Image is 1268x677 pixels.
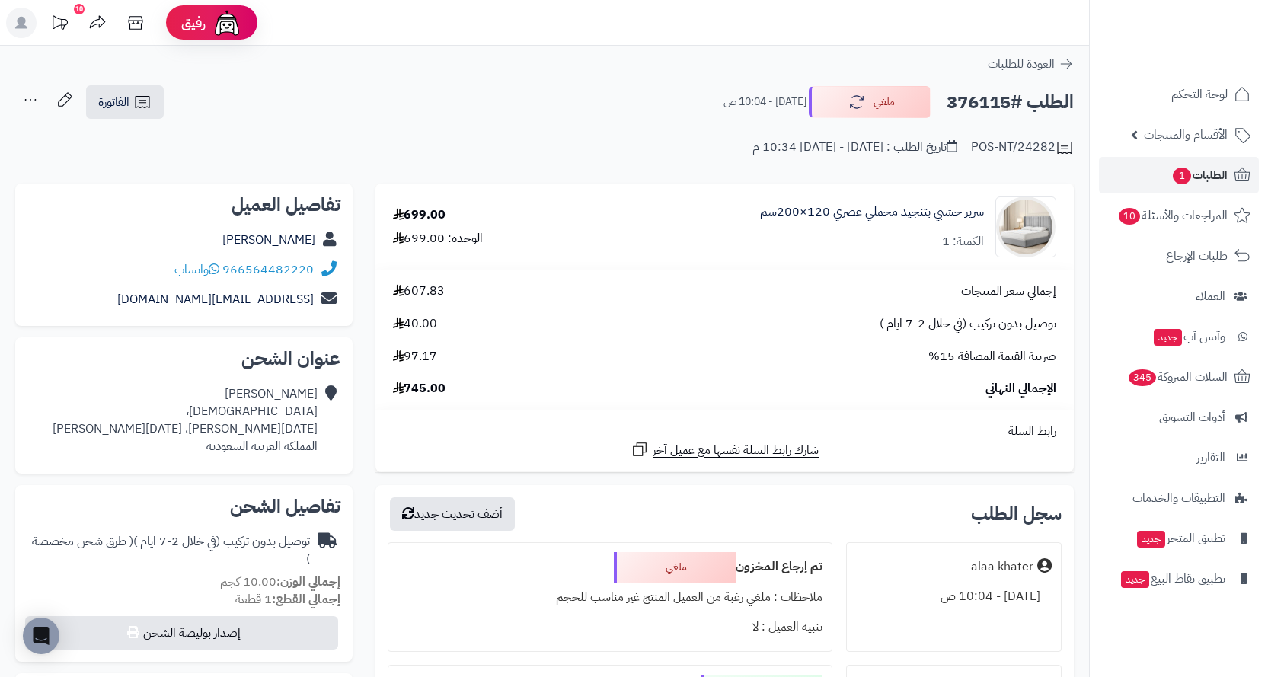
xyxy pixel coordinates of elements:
span: شارك رابط السلة نفسها مع عميل آخر [653,442,819,459]
a: المراجعات والأسئلة10 [1099,197,1259,234]
div: ملغي [614,552,736,583]
span: 607.83 [393,283,445,300]
a: العودة للطلبات [988,55,1074,73]
div: رابط السلة [382,423,1068,440]
strong: إجمالي القطع: [272,590,340,608]
img: 1756282968-1-90x90.jpg [996,196,1056,257]
a: الفاتورة [86,85,164,119]
span: الطلبات [1171,164,1228,186]
a: لوحة التحكم [1099,76,1259,113]
div: 699.00 [393,206,446,224]
span: الإجمالي النهائي [985,380,1056,398]
span: جديد [1154,329,1182,346]
button: أضف تحديث جديد [390,497,515,531]
span: إجمالي سعر المنتجات [961,283,1056,300]
span: 345 [1129,369,1156,386]
a: العملاء [1099,278,1259,315]
div: [PERSON_NAME] [DEMOGRAPHIC_DATA]، [DATE][PERSON_NAME]، [DATE][PERSON_NAME] المملكة العربية السعودية [53,385,318,455]
small: 10.00 كجم [220,573,340,591]
span: أدوات التسويق [1159,407,1225,428]
span: جديد [1121,571,1149,588]
span: الفاتورة [98,93,129,111]
span: التطبيقات والخدمات [1132,487,1225,509]
span: العملاء [1196,286,1225,307]
a: التطبيقات والخدمات [1099,480,1259,516]
div: توصيل بدون تركيب (في خلال 2-7 ايام ) [27,533,310,568]
strong: إجمالي الوزن: [276,573,340,591]
span: وآتس آب [1152,326,1225,347]
span: 1 [1173,168,1191,184]
small: 1 قطعة [235,590,340,608]
span: تطبيق المتجر [1135,528,1225,549]
a: أدوات التسويق [1099,399,1259,436]
div: [DATE] - 10:04 ص [856,582,1052,612]
span: المراجعات والأسئلة [1117,205,1228,226]
a: واتساب [174,260,219,279]
b: تم إرجاع المخزون [736,557,822,576]
a: وآتس آبجديد [1099,318,1259,355]
div: ملاحظات : ملغي رغبة من العميل المنتج غير مناسب للحجم [398,583,822,612]
span: جديد [1137,531,1165,548]
span: توصيل بدون تركيب (في خلال 2-7 ايام ) [880,315,1056,333]
div: POS-NT/24282 [971,139,1074,157]
button: إصدار بوليصة الشحن [25,616,338,650]
a: تحديثات المنصة [40,8,78,42]
a: سرير خشبي بتنجيد مخملي عصري 120×200سم [760,203,984,221]
a: شارك رابط السلة نفسها مع عميل آخر [631,440,819,459]
div: تاريخ الطلب : [DATE] - [DATE] 10:34 م [752,139,957,156]
img: ai-face.png [212,8,242,38]
a: تطبيق نقاط البيعجديد [1099,560,1259,597]
a: الطلبات1 [1099,157,1259,193]
span: تطبيق نقاط البيع [1119,568,1225,589]
span: الأقسام والمنتجات [1144,124,1228,145]
span: رفيق [181,14,206,32]
a: 966564482220 [222,260,314,279]
h3: سجل الطلب [971,505,1062,523]
span: طلبات الإرجاع [1166,245,1228,267]
h2: الطلب #376115 [947,87,1074,118]
h2: تفاصيل العميل [27,196,340,214]
h2: تفاصيل الشحن [27,497,340,516]
span: التقارير [1196,447,1225,468]
div: الكمية: 1 [942,233,984,251]
a: [PERSON_NAME] [222,231,315,249]
a: تطبيق المتجرجديد [1099,520,1259,557]
div: 10 [74,4,85,14]
span: لوحة التحكم [1171,84,1228,105]
small: [DATE] - 10:04 ص [723,94,806,110]
a: التقارير [1099,439,1259,476]
div: alaa khater [971,558,1033,576]
span: ضريبة القيمة المضافة 15% [928,348,1056,366]
span: 97.17 [393,348,437,366]
a: [EMAIL_ADDRESS][DOMAIN_NAME] [117,290,314,308]
span: السلات المتروكة [1127,366,1228,388]
div: الوحدة: 699.00 [393,230,483,247]
span: العودة للطلبات [988,55,1055,73]
h2: عنوان الشحن [27,350,340,368]
span: ( طرق شحن مخصصة ) [32,532,310,568]
a: السلات المتروكة345 [1099,359,1259,395]
span: 745.00 [393,380,446,398]
img: logo-2.png [1164,43,1254,75]
span: 40.00 [393,315,437,333]
div: Open Intercom Messenger [23,618,59,654]
div: تنبيه العميل : لا [398,612,822,642]
button: ملغي [809,86,931,118]
a: طلبات الإرجاع [1099,238,1259,274]
span: 10 [1119,208,1140,225]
